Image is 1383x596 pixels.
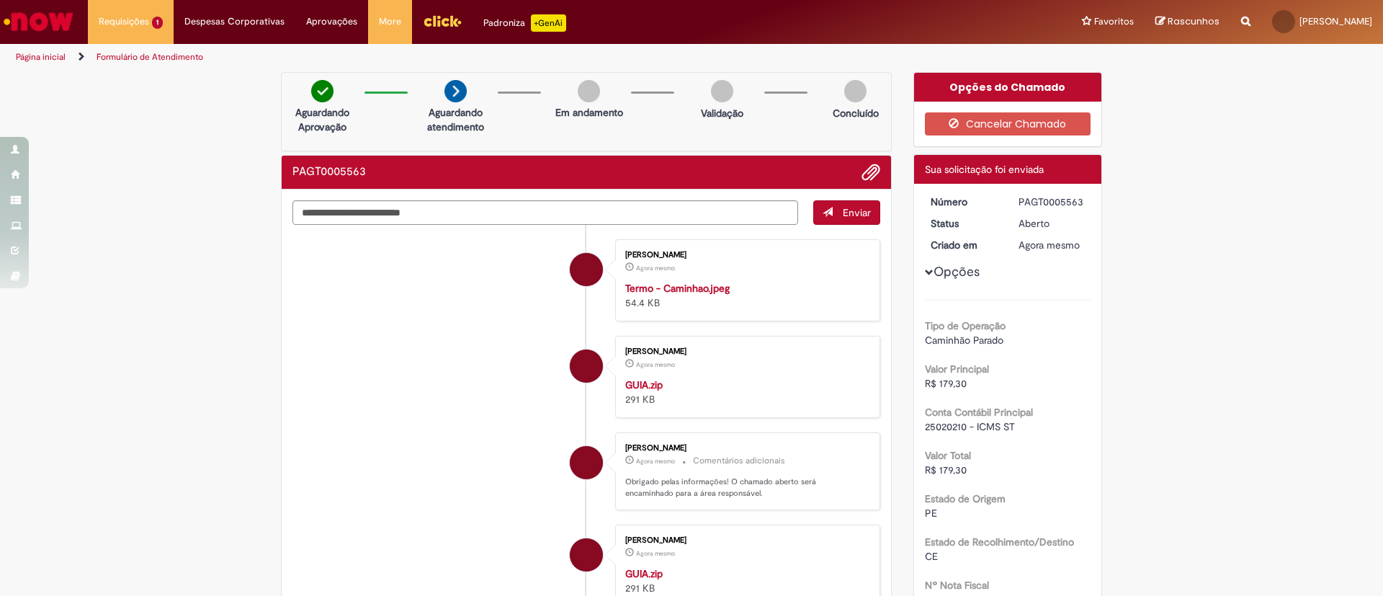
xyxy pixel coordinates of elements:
[287,105,357,134] p: Aguardando Aprovação
[625,281,865,310] div: 54.4 KB
[625,347,865,356] div: [PERSON_NAME]
[925,319,1006,332] b: Tipo de Operação
[861,163,880,182] button: Adicionar anexos
[636,549,675,558] span: Agora mesmo
[636,360,675,369] time: 29/09/2025 10:24:09
[636,360,675,369] span: Agora mesmo
[920,238,1008,252] dt: Criado em
[925,334,1003,347] span: Caminhão Parado
[925,112,1091,135] button: Cancelar Chamado
[925,550,938,563] span: CE
[379,14,401,29] span: More
[925,463,967,476] span: R$ 179,30
[570,350,603,383] div: Bianca Barbosa Goncalves
[1019,216,1086,231] div: Aberto
[625,536,865,545] div: [PERSON_NAME]
[531,14,566,32] p: +GenAi
[306,14,357,29] span: Aprovações
[914,73,1102,102] div: Opções do Chamado
[421,105,491,134] p: Aguardando atendimento
[925,507,937,520] span: PE
[693,455,785,467] small: Comentários adicionais
[292,166,366,179] h2: PAGT0005563 Histórico de tíquete
[1019,238,1086,252] div: 29/09/2025 10:24:09
[925,377,967,390] span: R$ 179,30
[925,163,1044,176] span: Sua solicitação foi enviada
[625,378,663,391] a: GUIA.zip
[701,106,743,120] p: Validação
[636,457,675,466] time: 29/09/2025 10:24:09
[833,106,879,120] p: Concluído
[920,195,1008,209] dt: Número
[184,14,285,29] span: Despesas Corporativas
[423,10,462,32] img: click_logo_yellow_360x200.png
[555,105,623,120] p: Em andamento
[636,457,675,466] span: Agora mesmo
[1094,14,1134,29] span: Favoritos
[925,492,1006,505] b: Estado de Origem
[11,44,911,71] ul: Trilhas de página
[636,264,675,272] time: 29/09/2025 10:24:09
[925,449,971,462] b: Valor Total
[570,538,603,571] div: Bianca Barbosa Goncalves
[925,420,1015,433] span: 25020210 - ICMS ST
[636,549,675,558] time: 29/09/2025 10:23:38
[311,80,334,102] img: check-circle-green.png
[570,446,603,479] div: Bianca Barbosa Goncalves
[625,282,730,295] a: Termo - Caminhao.jpeg
[97,51,203,63] a: Formulário de Atendimento
[636,264,675,272] span: Agora mesmo
[578,80,600,102] img: img-circle-grey.png
[625,567,663,580] a: GUIA.zip
[813,200,880,225] button: Enviar
[711,80,733,102] img: img-circle-grey.png
[625,378,865,406] div: 291 KB
[444,80,467,102] img: arrow-next.png
[843,206,871,219] span: Enviar
[99,14,149,29] span: Requisições
[925,406,1033,419] b: Conta Contábil Principal
[925,579,989,592] b: Nº Nota Fiscal
[925,363,989,375] b: Valor Principal
[1168,14,1219,28] span: Rascunhos
[920,216,1008,231] dt: Status
[16,51,66,63] a: Página inicial
[292,200,798,225] textarea: Digite sua mensagem aqui...
[625,251,865,259] div: [PERSON_NAME]
[625,566,865,595] div: 291 KB
[152,17,163,29] span: 1
[925,535,1074,548] b: Estado de Recolhimento/Destino
[1,7,76,36] img: ServiceNow
[1299,15,1372,27] span: [PERSON_NAME]
[1155,15,1219,29] a: Rascunhos
[570,253,603,286] div: Bianca Barbosa Goncalves
[844,80,867,102] img: img-circle-grey.png
[625,444,865,453] div: [PERSON_NAME]
[625,476,865,499] p: Obrigado pelas informações! O chamado aberto será encaminhado para a área responsável.
[1019,239,1080,252] span: Agora mesmo
[483,14,566,32] div: Padroniza
[1019,195,1086,209] div: PAGT0005563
